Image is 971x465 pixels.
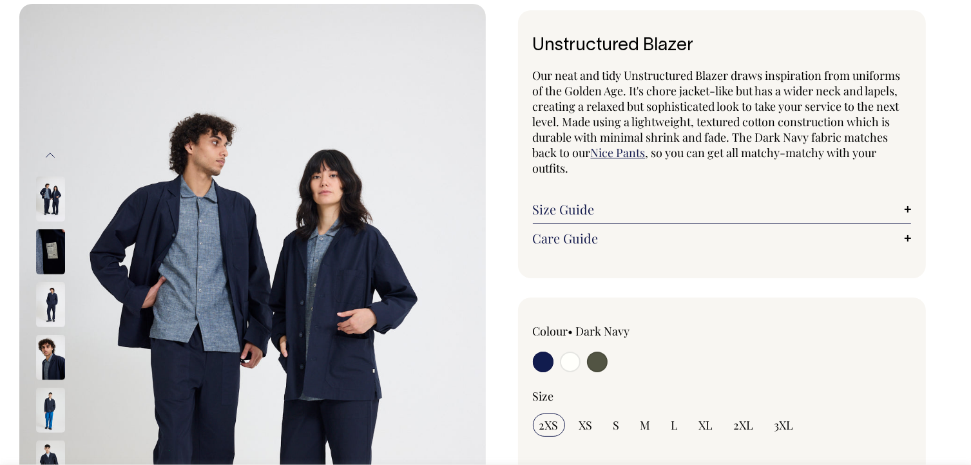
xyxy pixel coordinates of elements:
[634,413,657,437] input: M
[665,413,685,437] input: L
[734,417,754,433] span: 2XL
[36,229,65,274] img: dark-navy
[699,417,713,433] span: XL
[533,388,912,404] div: Size
[41,141,60,170] button: Previous
[640,417,651,433] span: M
[579,417,593,433] span: XS
[573,413,599,437] input: XS
[36,335,65,380] img: dark-navy
[533,323,684,339] div: Colour
[533,231,912,246] a: Care Guide
[533,68,901,160] span: Our neat and tidy Unstructured Blazer draws inspiration from uniforms of the Golden Age. It's cho...
[533,202,912,217] a: Size Guide
[768,413,800,437] input: 3XL
[533,36,912,56] h1: Unstructured Blazer
[36,388,65,433] img: dark-navy
[671,417,678,433] span: L
[607,413,626,437] input: S
[591,145,646,160] a: Nice Pants
[533,413,565,437] input: 2XS
[539,417,559,433] span: 2XS
[727,413,760,437] input: 2XL
[613,417,620,433] span: S
[774,417,794,433] span: 3XL
[576,323,630,339] label: Dark Navy
[693,413,720,437] input: XL
[36,176,65,222] img: dark-navy
[533,145,877,176] span: , so you can get all matchy-matchy with your outfits.
[36,282,65,327] img: dark-navy
[568,323,573,339] span: •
